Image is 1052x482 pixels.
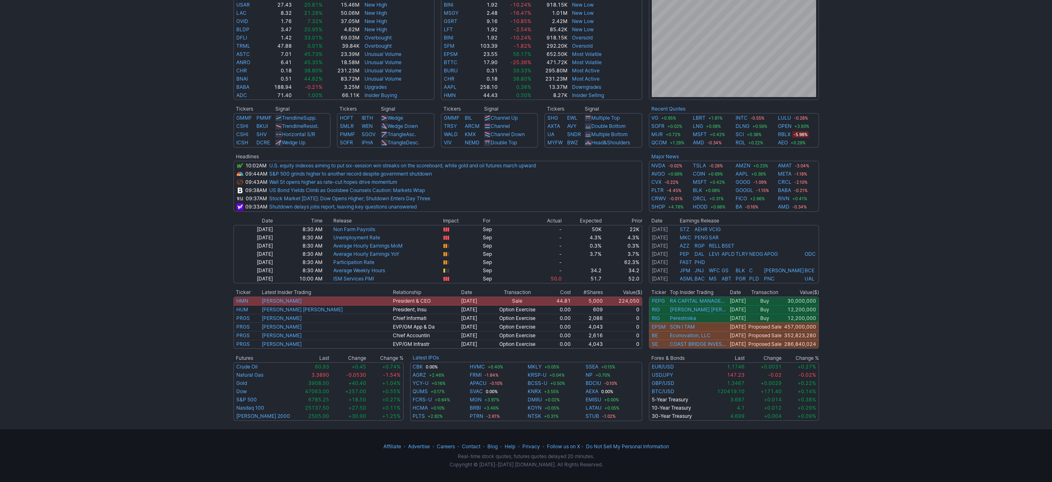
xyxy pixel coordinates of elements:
[469,17,498,25] td: 9.16
[670,332,711,339] a: Econovation, LLC
[236,92,247,98] a: ADC
[670,298,728,304] a: RA CAPITAL MANAGEMENT, L.P.
[365,18,387,24] a: New High
[528,396,542,404] a: DMIIU
[778,186,791,195] a: BABA
[413,363,423,371] a: CBK
[764,251,778,257] a: APOG
[805,251,816,257] a: ODC
[444,123,457,129] a: TRSY
[652,341,658,347] a: SE
[652,388,674,394] a: BTC/USD
[722,251,735,257] a: APLD
[408,443,430,450] a: Advertise
[749,251,763,257] a: NEOG
[652,226,668,232] a: [DATE]
[510,2,531,8] span: -10.24%
[444,115,459,121] a: GMMF
[722,243,734,249] a: BSET
[470,379,487,387] a: APACU
[256,131,267,137] a: SHV
[269,171,432,177] a: S&P 500 grinds higher to another record despite government shutdown
[652,259,668,265] a: [DATE]
[333,226,375,232] a: Non Farm Payrolls
[586,371,593,379] a: NP
[528,387,541,396] a: KNRX
[693,130,707,139] a: MSFT
[323,17,360,25] td: 37.05M
[236,372,263,378] a: Natural Gas
[652,306,660,313] a: RIG
[304,2,323,8] span: 20.81%
[262,324,302,330] a: [PERSON_NAME]
[323,1,360,9] td: 15.46M
[680,251,689,257] a: PEP
[236,84,249,90] a: BABA
[572,59,602,65] a: Most Volatile
[269,162,536,169] a: U.S. equity indexes aiming to put six-session win streaks on the scoreboard, while gold and oil f...
[764,276,775,282] a: PNC
[586,412,599,420] a: STUB
[388,139,419,146] a: TriangleDesc.
[470,371,482,379] a: FRMI
[236,306,248,313] a: HUM
[572,10,594,16] a: New Low
[528,363,542,371] a: MKLY
[778,114,791,122] a: LULU
[651,195,666,203] a: CRWV
[470,363,485,371] a: HVMC
[491,123,510,129] a: Channel
[269,195,430,202] a: Stock Market [DATE]: Dow Opens Higher; Shutdown Enters Day Three
[262,34,292,42] td: 1.42
[736,203,742,211] a: BA
[528,412,541,420] a: NTSK
[567,139,578,146] a: BWZ
[236,10,247,16] a: LAC
[652,372,673,378] a: USD/JPY
[709,243,721,249] a: RELL
[413,379,429,387] a: YCY-U
[505,443,515,450] a: Help
[709,234,719,241] a: SAR
[709,226,721,232] a: VCIG
[444,2,453,8] a: BINI
[236,413,290,419] a: [PERSON_NAME] 2000
[333,251,399,257] a: Average Hourly Earnings YoY
[282,115,316,121] a: TrendlineSupp.
[652,364,674,370] a: EUR/USD
[651,114,658,122] a: VG
[444,92,456,98] a: HMN
[236,380,247,386] a: Gold
[652,243,668,249] a: [DATE]
[236,35,247,41] a: DFLI
[736,195,747,203] a: FICO
[413,396,432,404] a: FCRS-U
[413,371,426,379] a: AGRZ
[749,276,759,282] a: PLD
[383,443,401,450] a: Affiliate
[340,123,354,129] a: SMLR
[365,10,387,16] a: New High
[651,186,664,195] a: PLTR
[444,18,457,24] a: GSRT
[510,10,531,16] span: -16.47%
[323,9,360,17] td: 50.06M
[470,396,482,404] a: MGN
[651,130,663,139] a: MUR
[365,67,401,74] a: Unusual Volume
[236,123,248,129] a: CSHI
[722,276,731,282] a: ABT
[567,115,577,121] a: EWL
[652,298,665,304] a: PEPG
[444,10,459,16] a: MSGY
[365,43,392,49] a: Overbought
[236,67,247,74] a: CHR
[236,131,248,137] a: CSHI
[262,306,343,313] a: [PERSON_NAME] [PERSON_NAME]
[736,170,748,178] a: AAPL
[528,404,542,412] a: KOYN
[236,139,248,146] a: ICSH
[572,18,594,24] a: New Low
[304,10,323,16] span: 21.28%
[465,139,480,146] a: NEMD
